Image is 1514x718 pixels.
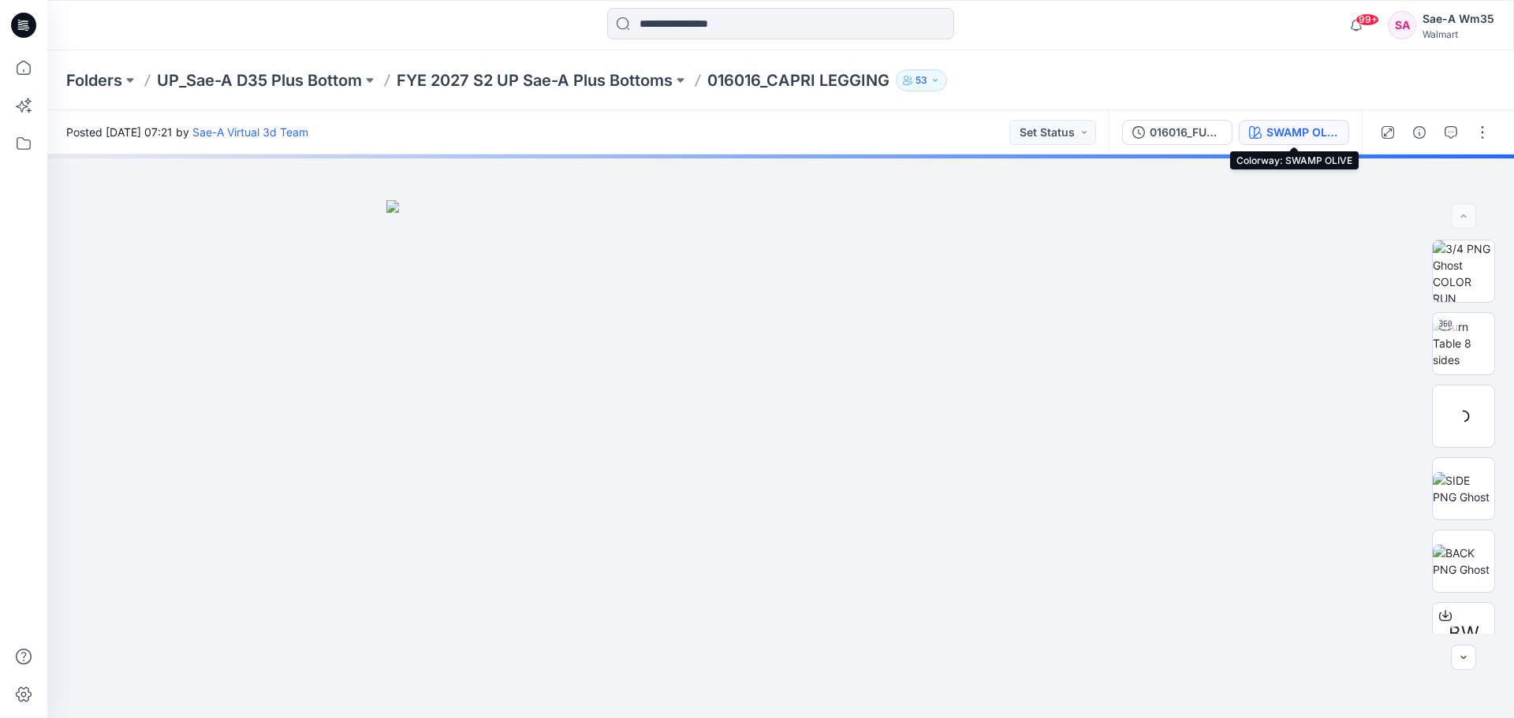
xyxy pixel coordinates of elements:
[1356,13,1379,26] span: 99+
[1150,124,1222,141] div: 016016_FULL COLORWAYS
[66,124,308,140] span: Posted [DATE] 07:21 by
[397,69,673,91] a: FYE 2027 S2 UP Sae-A Plus Bottoms
[157,69,362,91] a: UP_Sae-A D35 Plus Bottom
[1449,619,1479,648] span: BW
[1423,28,1494,40] div: Walmart
[1239,120,1349,145] button: SWAMP OLIVE
[1433,240,1494,302] img: 3/4 PNG Ghost COLOR RUN
[1423,9,1494,28] div: Sae-A Wm35
[192,125,308,139] a: Sae-A Virtual 3d Team
[1433,545,1494,578] img: BACK PNG Ghost
[896,69,947,91] button: 53
[1407,120,1432,145] button: Details
[1388,11,1416,39] div: SA
[1266,124,1339,141] div: SWAMP OLIVE
[707,69,889,91] p: 016016_CAPRI LEGGING
[1433,472,1494,505] img: SIDE PNG Ghost
[1122,120,1232,145] button: 016016_FULL COLORWAYS
[1433,318,1494,368] img: Turn Table 8 sides
[915,72,927,89] p: 53
[66,69,122,91] a: Folders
